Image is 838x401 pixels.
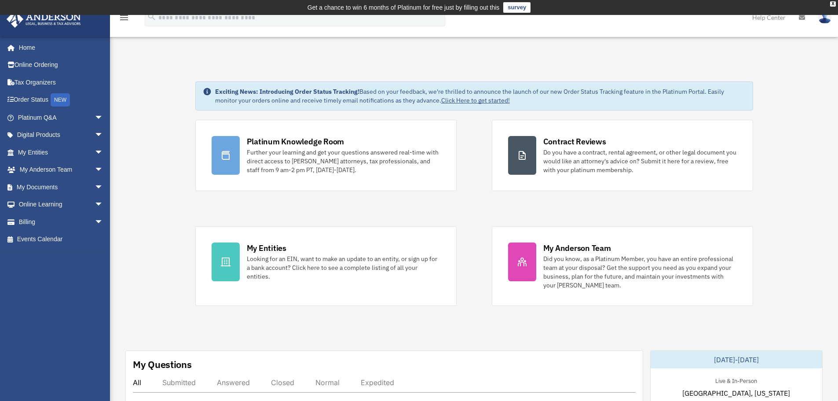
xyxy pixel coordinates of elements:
[818,11,831,24] img: User Pic
[543,148,737,174] div: Do you have a contract, rental agreement, or other legal document you would like an attorney's ad...
[6,178,117,196] a: My Documentsarrow_drop_down
[6,196,117,213] a: Online Learningarrow_drop_down
[95,213,112,231] span: arrow_drop_down
[315,378,340,387] div: Normal
[119,15,129,23] a: menu
[543,136,606,147] div: Contract Reviews
[95,161,112,179] span: arrow_drop_down
[307,2,500,13] div: Get a chance to win 6 months of Platinum for free just by filling out this
[195,226,457,306] a: My Entities Looking for an EIN, want to make an update to an entity, or sign up for a bank accoun...
[6,213,117,231] a: Billingarrow_drop_down
[6,109,117,126] a: Platinum Q&Aarrow_drop_down
[6,161,117,179] a: My Anderson Teamarrow_drop_down
[6,143,117,161] a: My Entitiesarrow_drop_down
[6,39,112,56] a: Home
[247,136,344,147] div: Platinum Knowledge Room
[6,74,117,91] a: Tax Organizers
[4,11,84,28] img: Anderson Advisors Platinum Portal
[51,93,70,107] div: NEW
[247,243,286,254] div: My Entities
[95,126,112,144] span: arrow_drop_down
[6,91,117,109] a: Order StatusNEW
[543,254,737,290] div: Did you know, as a Platinum Member, you have an entire professional team at your disposal? Get th...
[162,378,196,387] div: Submitted
[543,243,611,254] div: My Anderson Team
[651,351,822,368] div: [DATE]-[DATE]
[217,378,250,387] div: Answered
[503,2,531,13] a: survey
[6,56,117,74] a: Online Ordering
[271,378,294,387] div: Closed
[95,178,112,196] span: arrow_drop_down
[492,120,753,191] a: Contract Reviews Do you have a contract, rental agreement, or other legal document you would like...
[830,1,836,7] div: close
[133,358,192,371] div: My Questions
[215,88,359,96] strong: Exciting News: Introducing Order Status Tracking!
[95,196,112,214] span: arrow_drop_down
[119,12,129,23] i: menu
[682,388,790,398] span: [GEOGRAPHIC_DATA], [US_STATE]
[133,378,141,387] div: All
[215,87,746,105] div: Based on your feedback, we're thrilled to announce the launch of our new Order Status Tracking fe...
[95,143,112,162] span: arrow_drop_down
[441,96,510,104] a: Click Here to get started!
[6,126,117,144] a: Digital Productsarrow_drop_down
[247,148,440,174] div: Further your learning and get your questions answered real-time with direct access to [PERSON_NAM...
[147,12,157,22] i: search
[95,109,112,127] span: arrow_drop_down
[247,254,440,281] div: Looking for an EIN, want to make an update to an entity, or sign up for a bank account? Click her...
[708,375,764,385] div: Live & In-Person
[6,231,117,248] a: Events Calendar
[361,378,394,387] div: Expedited
[492,226,753,306] a: My Anderson Team Did you know, as a Platinum Member, you have an entire professional team at your...
[195,120,457,191] a: Platinum Knowledge Room Further your learning and get your questions answered real-time with dire...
